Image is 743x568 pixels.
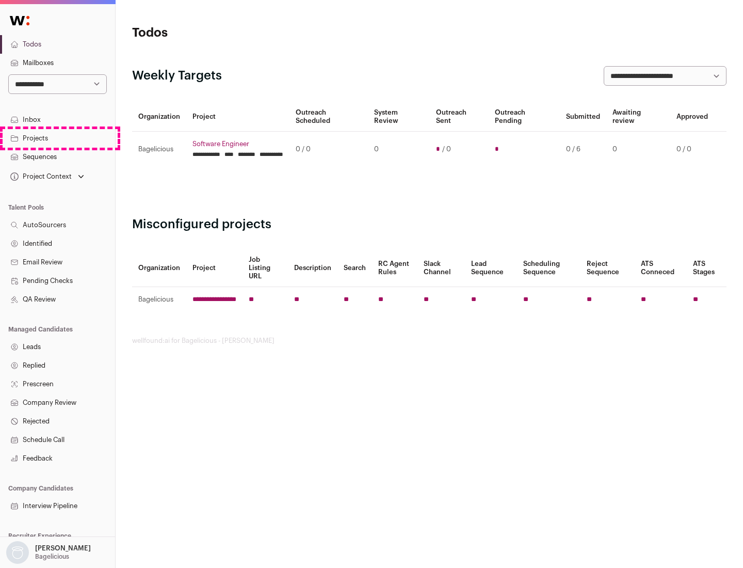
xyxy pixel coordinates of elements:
img: Wellfound [4,10,35,31]
th: Outreach Sent [430,102,489,132]
th: Outreach Pending [489,102,559,132]
div: Project Context [8,172,72,181]
td: 0 / 0 [289,132,368,167]
th: Description [288,249,337,287]
th: Project [186,249,243,287]
img: nopic.png [6,541,29,564]
th: Awaiting review [606,102,670,132]
footer: wellfound:ai for Bagelicious - [PERSON_NAME] [132,337,726,345]
th: Submitted [560,102,606,132]
button: Open dropdown [8,169,86,184]
p: [PERSON_NAME] [35,544,91,553]
th: Outreach Scheduled [289,102,368,132]
th: Reject Sequence [580,249,635,287]
p: Bagelicious [35,553,69,561]
th: Approved [670,102,714,132]
td: 0 / 6 [560,132,606,167]
td: Bagelicious [132,287,186,312]
td: 0 [606,132,670,167]
th: Project [186,102,289,132]
span: / 0 [442,145,451,153]
h2: Weekly Targets [132,68,222,84]
td: Bagelicious [132,132,186,167]
th: Organization [132,249,186,287]
th: Job Listing URL [243,249,288,287]
th: System Review [368,102,429,132]
button: Open dropdown [4,541,93,564]
h1: Todos [132,25,330,41]
th: Organization [132,102,186,132]
td: 0 / 0 [670,132,714,167]
td: 0 [368,132,429,167]
a: Software Engineer [192,140,283,148]
h2: Misconfigured projects [132,216,726,233]
th: Slack Channel [417,249,465,287]
th: Search [337,249,372,287]
th: ATS Conneced [635,249,686,287]
th: Lead Sequence [465,249,517,287]
th: ATS Stages [687,249,726,287]
th: Scheduling Sequence [517,249,580,287]
th: RC Agent Rules [372,249,417,287]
